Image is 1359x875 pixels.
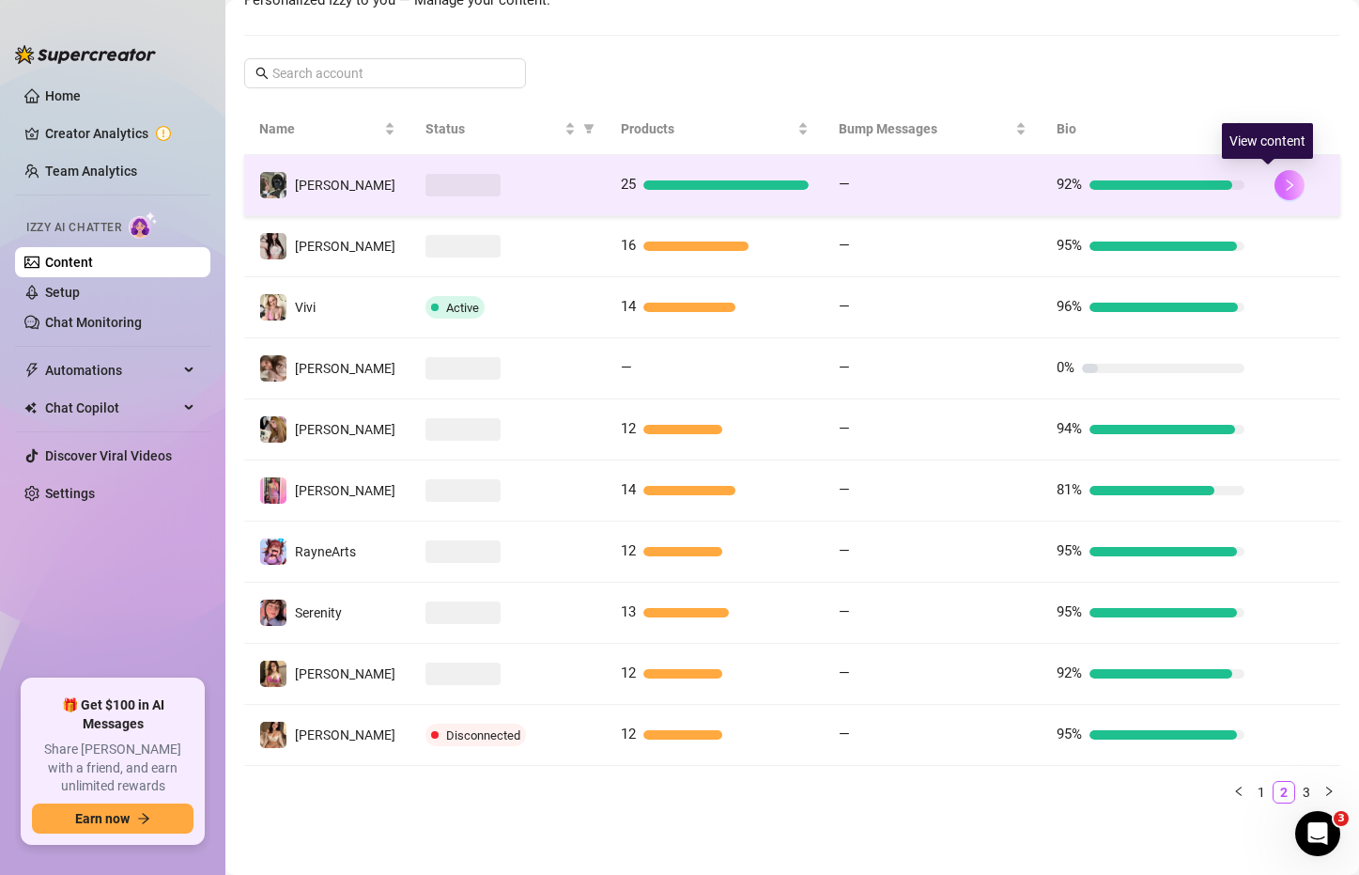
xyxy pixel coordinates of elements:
[839,118,1012,139] span: Bump Messages
[621,542,636,559] span: 12
[621,420,636,437] span: 12
[26,219,121,237] span: Izzy AI Chatter
[32,696,193,733] span: 🎁 Get $100 in AI Messages
[15,45,156,64] img: logo-BBDzfeDw.svg
[1295,811,1340,856] iframe: Intercom live chat
[295,361,395,376] span: [PERSON_NAME]
[621,726,636,742] span: 12
[1057,603,1082,620] span: 95%
[1228,781,1250,804] button: left
[75,811,130,826] span: Earn now
[1057,481,1082,498] span: 81%
[1057,176,1082,193] span: 92%
[839,542,850,559] span: —
[1057,420,1082,437] span: 94%
[1274,170,1305,200] button: right
[295,239,395,254] span: [PERSON_NAME]
[260,416,286,443] img: Mel
[839,664,850,681] span: —
[272,63,500,84] input: Search account
[1274,782,1294,803] a: 2
[260,233,286,259] img: Naomi
[1283,179,1296,192] span: right
[45,118,195,148] a: Creator Analytics exclamation-circle
[260,722,286,748] img: Marian
[1057,359,1074,376] span: 0%
[1296,782,1317,803] a: 3
[579,115,598,143] span: filter
[45,486,95,501] a: Settings
[260,661,286,687] img: Irene
[446,301,479,315] span: Active
[295,422,395,437] span: [PERSON_NAME]
[45,285,80,300] a: Setup
[45,448,172,463] a: Discover Viral Videos
[621,603,636,620] span: 13
[1057,298,1082,315] span: 96%
[255,67,269,80] span: search
[129,211,158,239] img: AI Chatter
[839,176,850,193] span: —
[295,666,395,681] span: [PERSON_NAME]
[839,726,850,742] span: —
[1057,237,1082,254] span: 95%
[839,481,850,498] span: —
[621,664,636,681] span: 12
[1295,781,1318,804] li: 3
[1222,123,1313,159] div: View content
[295,483,395,498] span: [PERSON_NAME]
[45,393,178,423] span: Chat Copilot
[621,118,794,139] span: Products
[244,103,410,155] th: Name
[24,363,39,378] span: thunderbolt
[824,103,1042,155] th: Bump Messages
[295,605,342,620] span: Serenity
[45,355,178,385] span: Automations
[45,164,137,179] a: Team Analytics
[260,294,286,320] img: Vivi
[1042,103,1259,155] th: Bio
[1334,811,1349,826] span: 3
[410,103,606,155] th: Status
[446,728,520,742] span: Disconnected
[1250,781,1273,804] li: 1
[621,481,636,498] span: 14
[621,298,636,315] span: 14
[45,315,142,330] a: Chat Monitoring
[1251,782,1272,803] a: 1
[1057,726,1082,742] span: 95%
[260,477,286,504] img: Hyunnie
[839,359,850,376] span: —
[1233,786,1244,797] span: left
[24,401,37,414] img: Chat Copilot
[1228,781,1250,804] li: Previous Page
[45,255,93,270] a: Content
[1057,542,1082,559] span: 95%
[295,727,395,742] span: [PERSON_NAME]
[260,539,286,565] img: RayneArts
[260,355,286,382] img: Angela
[1318,781,1340,804] button: right
[621,176,636,193] span: 25
[583,123,595,134] span: filter
[621,237,636,254] span: 16
[839,603,850,620] span: —
[260,172,286,198] img: Luna
[1318,781,1340,804] li: Next Page
[32,741,193,796] span: Share [PERSON_NAME] with a friend, and earn unlimited rewards
[295,178,395,193] span: [PERSON_NAME]
[1057,664,1082,681] span: 92%
[259,118,380,139] span: Name
[425,118,561,139] span: Status
[1273,781,1295,804] li: 2
[839,298,850,315] span: —
[606,103,824,155] th: Products
[260,600,286,626] img: Serenity
[45,88,81,103] a: Home
[839,420,850,437] span: —
[621,359,632,376] span: —
[1057,118,1229,139] span: Bio
[137,812,150,825] span: arrow-right
[295,300,316,315] span: Vivi
[839,237,850,254] span: —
